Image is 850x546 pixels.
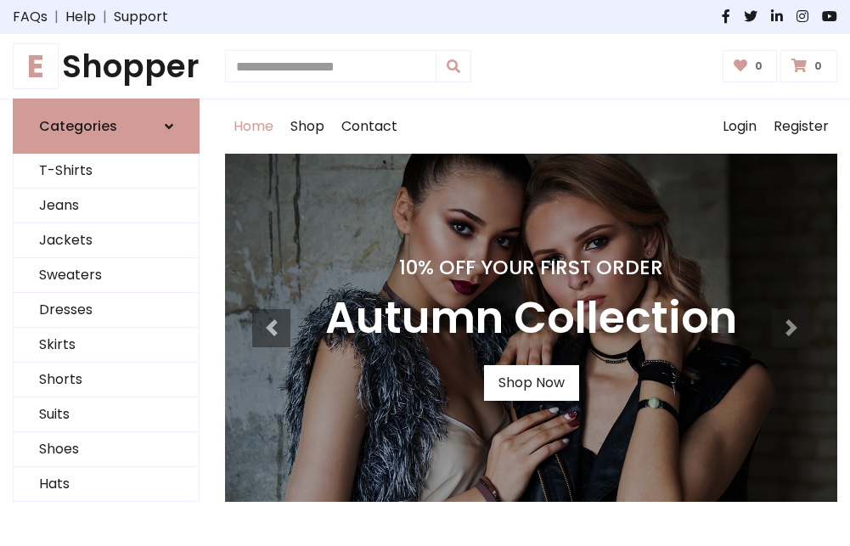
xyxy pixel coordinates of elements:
[14,397,199,432] a: Suits
[65,7,96,27] a: Help
[14,154,199,189] a: T-Shirts
[13,43,59,89] span: E
[14,258,199,293] a: Sweaters
[14,189,199,223] a: Jeans
[14,293,199,328] a: Dresses
[14,432,199,467] a: Shoes
[14,328,199,363] a: Skirts
[810,59,826,74] span: 0
[14,223,199,258] a: Jackets
[751,59,767,74] span: 0
[13,48,200,85] h1: Shopper
[333,99,406,154] a: Contact
[325,256,737,279] h4: 10% Off Your First Order
[14,363,199,397] a: Shorts
[13,48,200,85] a: EShopper
[484,365,579,401] a: Shop Now
[282,99,333,154] a: Shop
[780,50,837,82] a: 0
[765,99,837,154] a: Register
[96,7,114,27] span: |
[114,7,168,27] a: Support
[714,99,765,154] a: Login
[48,7,65,27] span: |
[723,50,778,82] a: 0
[39,118,117,134] h6: Categories
[13,99,200,154] a: Categories
[14,467,199,502] a: Hats
[325,293,737,345] h3: Autumn Collection
[225,99,282,154] a: Home
[13,7,48,27] a: FAQs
